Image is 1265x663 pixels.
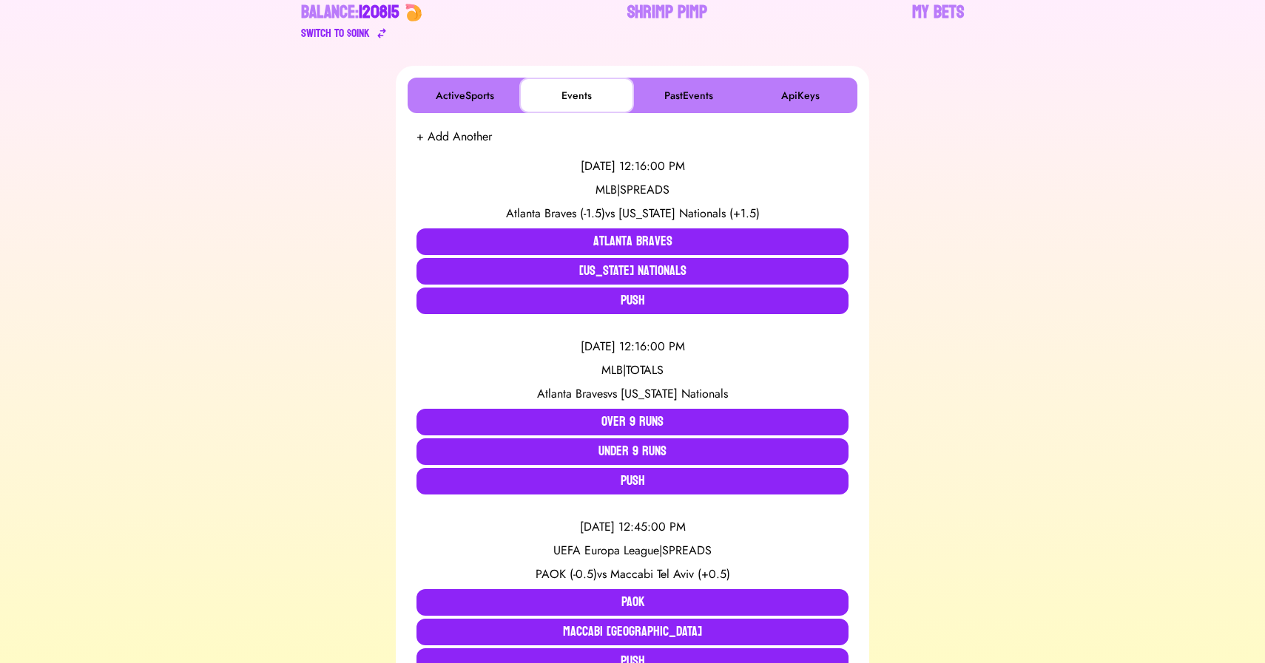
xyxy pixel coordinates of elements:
[301,24,370,42] div: Switch to $ OINK
[912,1,964,42] a: My Bets
[416,228,849,255] button: Atlanta Braves
[301,1,399,24] div: Balance:
[537,385,607,402] span: Atlanta Braves
[416,468,849,494] button: Push
[416,565,849,583] div: vs
[405,4,422,21] img: 🍤
[746,81,854,110] button: ApiKeys
[416,157,849,175] div: [DATE] 12:16:00 PM
[416,258,849,285] button: [US_STATE] Nationals
[416,288,849,314] button: Push
[634,81,743,110] button: PastEvents
[416,619,849,645] button: Maccabi [GEOGRAPHIC_DATA]
[416,338,849,356] div: [DATE] 12:16:00 PM
[416,409,849,435] button: Over 9 Runs
[416,589,849,616] button: PAOK
[416,438,849,465] button: Under 9 Runs
[416,518,849,536] div: [DATE] 12:45:00 PM
[416,361,849,379] div: MLB | TOTALS
[506,205,605,222] span: Atlanta Braves (-1.5)
[522,81,631,110] button: Events
[618,205,760,222] span: [US_STATE] Nationals (+1.5)
[416,128,492,146] button: + Add Another
[411,81,519,110] button: ActiveSports
[627,1,707,42] a: Shrimp Pimp
[416,385,849,403] div: vs
[416,542,849,560] div: UEFA Europa League | SPREADS
[416,205,849,222] div: vs
[416,181,849,199] div: MLB | SPREADS
[610,565,730,582] span: Maccabi Tel Aviv (+0.5)
[536,565,597,582] span: PAOK (-0.5)
[621,385,728,402] span: [US_STATE] Nationals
